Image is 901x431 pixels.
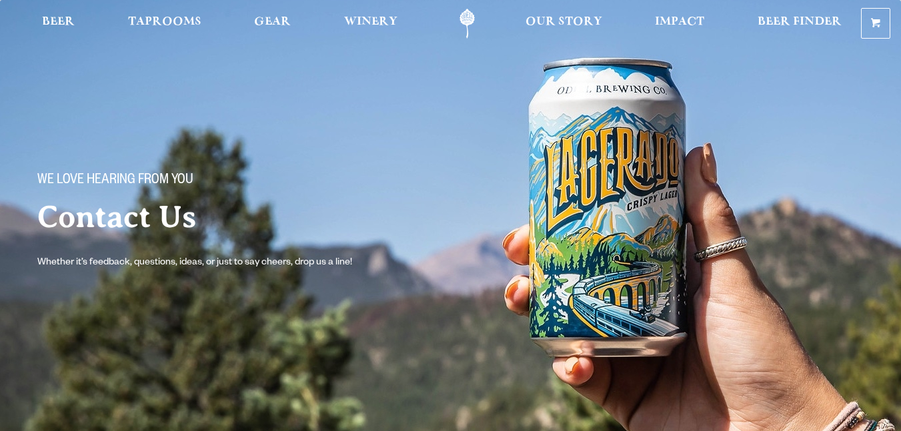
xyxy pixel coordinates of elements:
span: Gear [254,17,291,27]
span: Beer [42,17,75,27]
a: Beer [33,9,83,39]
a: Odell Home [442,9,492,39]
a: Gear [245,9,299,39]
a: Beer Finder [749,9,850,39]
span: We love hearing from you [37,173,193,190]
a: Impact [646,9,713,39]
span: Winery [344,17,397,27]
span: Impact [655,17,704,27]
a: Taprooms [119,9,210,39]
a: Our Story [517,9,611,39]
span: Taprooms [128,17,201,27]
span: Beer Finder [758,17,842,27]
a: Winery [335,9,406,39]
p: Whether it’s feedback, questions, ideas, or just to say cheers, drop us a line! [37,255,379,271]
span: Our Story [526,17,602,27]
h2: Contact Us [37,201,454,234]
